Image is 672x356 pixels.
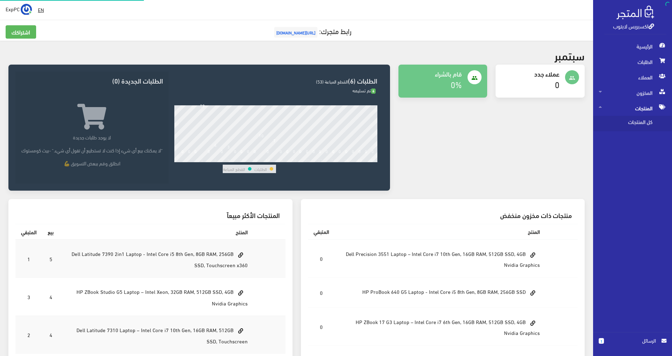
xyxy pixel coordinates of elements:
a: 1 الرسائل [599,337,666,352]
div: 16 [278,157,283,162]
th: المنتج [59,224,253,240]
a: ... ExpPC [6,4,32,15]
p: لا يوجد طلبات جديدة [21,133,163,141]
td: 1 [15,239,42,278]
div: 24 [331,157,336,162]
td: 2 [15,316,42,354]
div: 28 [357,157,362,162]
th: المتبقي [308,224,335,239]
a: اكسبريس لابتوب [613,21,654,31]
i: people [471,75,478,81]
td: 0 [308,278,335,308]
td: Dell Latitude 7310 Laptop – Intel Core i7 10th Gen, 16GB RAM, 512GB SSD, Touchscreen [59,316,253,354]
span: 1 [599,338,604,344]
th: بيع [42,224,59,240]
td: 0 [308,308,335,346]
h2: سبتمبر [555,49,585,61]
iframe: Drift Widget Chat Controller [8,308,35,335]
th: المتبقي [15,224,42,240]
div: 30 [370,157,375,162]
a: العملاء [593,70,672,85]
a: الرئيسية [593,39,672,54]
td: 0 [308,239,335,278]
td: Dell Latitude 7390 2in1 Laptop - Intel Core i5 8th Gen, 8GB RAM, 256GB SSD, Touchscreen x360 [59,239,253,278]
td: 5 [42,239,59,278]
td: 4 [42,278,59,316]
p: انطلق وقم ببعض التسويق 💪 [21,159,163,167]
h4: عملاء جدد [501,70,559,77]
span: العملاء [599,70,666,85]
div: 2 [188,157,190,162]
td: HP ProBook 640 G5 Laptop - Intel Core i5 8th Gen, 8GB RAM, 256GB SSD [335,278,546,308]
td: 4 [42,316,59,354]
img: . [617,6,654,19]
td: HP ZBook Studio G5 Laptop – Intel Xeon, 32GB RAM, 512GB SSD, 4GB Nvidia Graphics [59,278,253,316]
a: اشتراكك [6,25,36,39]
h3: المنتجات الأكثر مبيعاً [21,212,280,218]
span: الرسائل [610,337,656,344]
img: ... [21,4,32,15]
span: المنتجات [599,100,666,116]
td: HP ZBook 17 G3 Laptop – Intel Core i7 6th Gen, 16GB RAM, 512GB SSD, 4GB Nvidia Graphics [335,308,546,346]
i: people [569,75,575,81]
div: 14 [266,157,270,162]
h3: منتجات ذات مخزون منخفض [314,212,572,218]
td: الطلبات [254,165,267,173]
div: 22 [318,157,323,162]
span: كل المنتجات [599,116,652,131]
div: 6 [214,157,217,162]
div: 4 [201,157,203,162]
td: 3 [15,278,42,316]
span: [URL][DOMAIN_NAME] [274,27,317,38]
div: 29 [200,102,205,108]
p: "لا يمكنك بيع أي شيء إذا كنت لا تستطيع أن تقول أي شيء." -بيث كومستوك [21,146,163,154]
div: 10 [239,157,244,162]
span: المخزون [599,85,666,100]
h3: الطلبات (6) [174,77,377,84]
div: 20 [305,157,310,162]
th: المنتج [335,224,546,239]
a: المنتجات [593,100,672,116]
a: 0 [555,77,559,92]
a: الطلبات [593,54,672,70]
u: EN [38,5,44,14]
div: 12 [253,157,257,162]
span: القطع المباعة (53) [316,77,348,86]
a: رابط متجرك:[URL][DOMAIN_NAME] [273,24,351,37]
td: Dell Precision 3551 Laptop – Intel Core i7 10th Gen, 16GB RAM, 512GB SSD, 4GB Nvidia Graphics [335,239,546,278]
a: 0% [451,77,462,92]
h4: قام بالشراء [404,70,462,77]
a: المخزون [593,85,672,100]
td: القطع المباعة [223,165,246,173]
h3: الطلبات الجديدة (0) [21,77,163,84]
a: كل المنتجات [593,116,672,131]
span: تم تسليمه [352,86,376,94]
span: الرئيسية [599,39,666,54]
div: 26 [344,157,349,162]
span: 6 [371,88,376,94]
span: ExpPC [6,5,20,13]
a: EN [35,4,47,16]
span: الطلبات [599,54,666,70]
div: 18 [292,157,297,162]
div: 8 [227,157,230,162]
